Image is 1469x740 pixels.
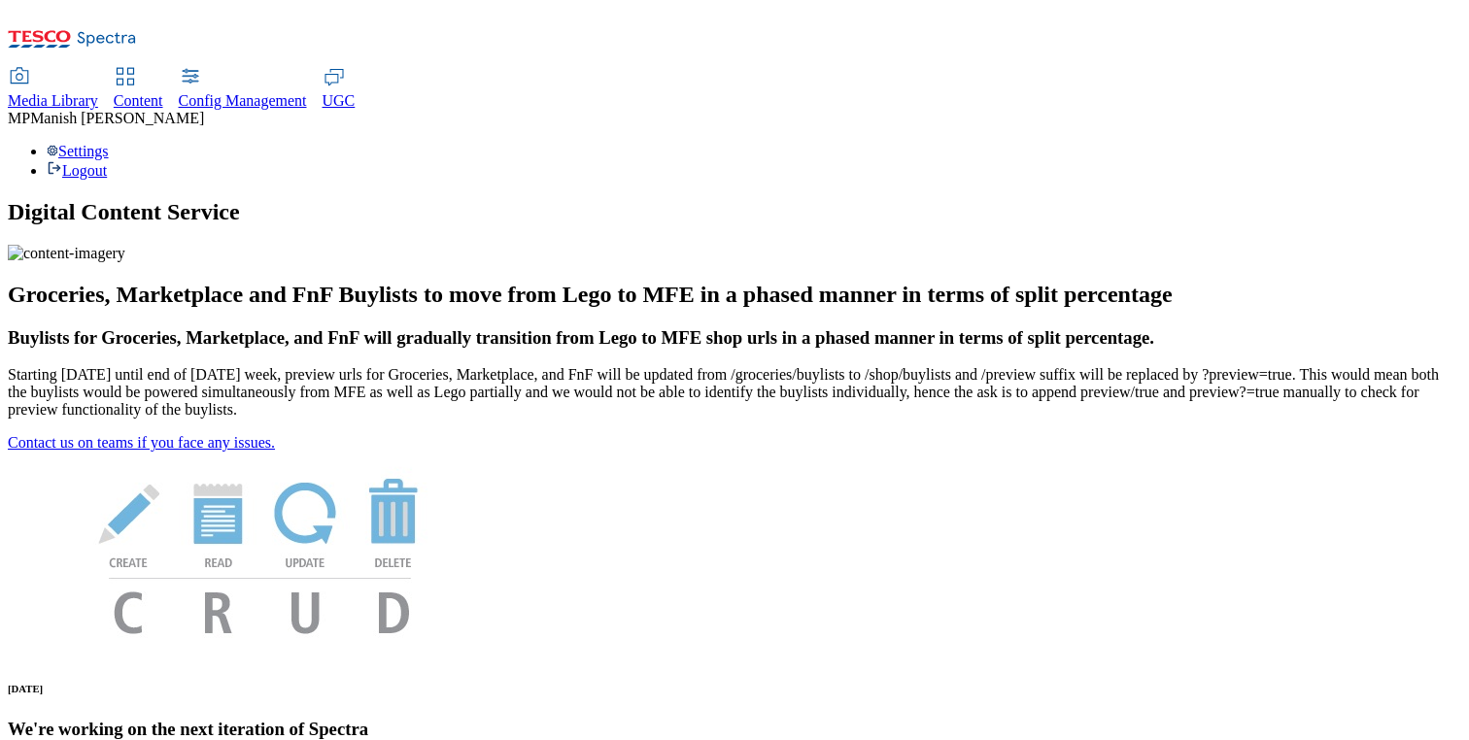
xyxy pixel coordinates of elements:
span: Content [114,92,163,109]
a: Logout [47,162,107,179]
h6: [DATE] [8,683,1461,694]
span: UGC [323,92,356,109]
span: Manish [PERSON_NAME] [30,110,204,126]
a: Media Library [8,69,98,110]
img: News Image [8,452,513,655]
span: Media Library [8,92,98,109]
h3: We're working on the next iteration of Spectra [8,719,1461,740]
a: Content [114,69,163,110]
a: UGC [323,69,356,110]
span: MP [8,110,30,126]
span: Config Management [179,92,307,109]
a: Settings [47,143,109,159]
h3: Buylists for Groceries, Marketplace, and FnF will gradually transition from Lego to MFE shop urls... [8,327,1461,349]
a: Contact us on teams if you face any issues. [8,434,275,451]
img: content-imagery [8,245,125,262]
a: Config Management [179,69,307,110]
h1: Digital Content Service [8,199,1461,225]
p: Starting [DATE] until end of [DATE] week, preview urls for Groceries, Marketplace, and FnF will b... [8,366,1461,419]
h2: Groceries, Marketplace and FnF Buylists to move from Lego to MFE in a phased manner in terms of s... [8,282,1461,308]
